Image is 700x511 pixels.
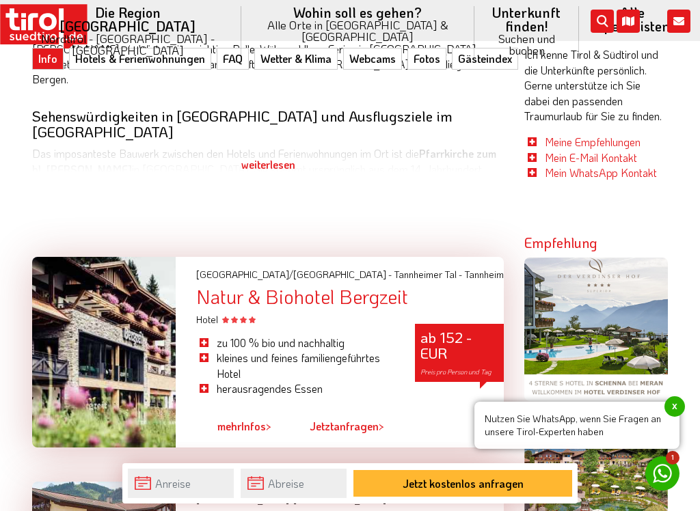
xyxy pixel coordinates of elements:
[128,469,234,498] input: Anreise
[196,268,392,281] span: [GEOGRAPHIC_DATA]/[GEOGRAPHIC_DATA] -
[32,146,504,284] p: Das imposanteste Bauwerk zwischen den Hotels und Ferienwohnungen im Ort ist die in [GEOGRAPHIC_DA...
[415,324,504,382] div: ab 152 - EUR
[30,33,225,56] small: Nordtirol - [GEOGRAPHIC_DATA] - [GEOGRAPHIC_DATA]
[310,411,384,442] a: Jetztanfragen>
[545,135,641,149] a: Meine Empfehlungen
[241,469,347,498] input: Abreise
[32,108,504,139] h3: Sehenswürdigkeiten in [GEOGRAPHIC_DATA] und Ausflugsziele im [GEOGRAPHIC_DATA]
[379,419,384,433] span: >
[394,268,462,281] span: Tannheimer Tal -
[196,335,394,350] li: zu 100 % bio und nachhaltig
[491,33,563,56] small: Suchen und buchen
[353,470,572,497] button: Jetzt kostenlos anfragen
[420,368,492,376] span: Preis pro Person und Tag
[545,150,637,165] a: Mein E-Mail Kontakt
[524,258,668,401] img: verdinserhof.png
[217,411,271,442] a: mehrInfos>
[474,402,679,449] span: Nutzen Sie WhatsApp, wenn Sie Fragen an unsere Tirol-Experten haben
[667,10,690,33] i: Kontakt
[617,10,640,33] i: Karte öffnen
[464,268,504,281] span: Tannheim
[217,419,241,433] span: mehr
[196,313,256,326] span: Hotel
[524,234,597,251] strong: Empfehlung
[664,396,685,417] span: x
[645,456,679,491] a: 1 Nutzen Sie WhatsApp, wenn Sie Fragen an unsere Tirol-Experten habenx
[196,350,394,381] li: kleines und feines familiengeführtes Hotel
[545,165,657,180] a: Mein WhatsApp Kontakt
[266,419,271,433] span: >
[310,419,334,433] span: Jetzt
[32,148,504,182] div: weiterlesen
[196,381,394,396] li: herausragendes Essen
[666,451,679,465] span: 1
[196,286,504,307] div: Natur & Biohotel Bergzeit
[258,19,458,42] small: Alle Orte in [GEOGRAPHIC_DATA] & [GEOGRAPHIC_DATA]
